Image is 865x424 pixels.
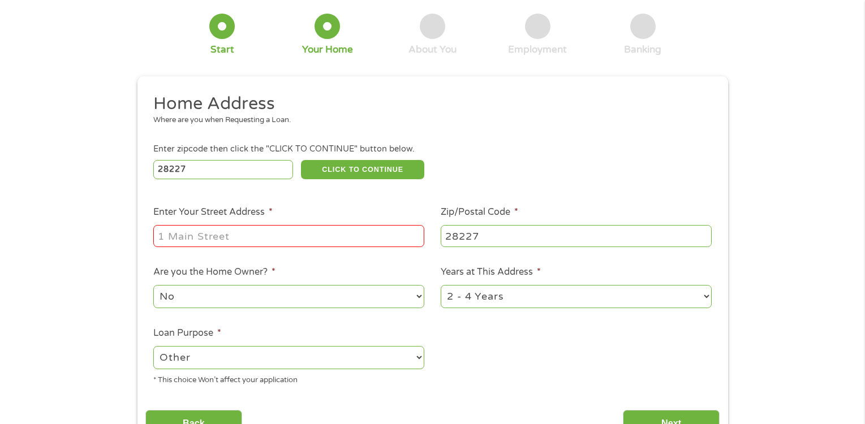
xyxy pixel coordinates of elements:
label: Loan Purpose [153,327,221,339]
label: Zip/Postal Code [441,206,518,218]
div: Your Home [302,44,353,56]
div: Banking [624,44,661,56]
div: Start [210,44,234,56]
input: 1 Main Street [153,225,424,246]
button: CLICK TO CONTINUE [301,160,424,179]
div: Enter zipcode then click the "CLICK TO CONTINUE" button below. [153,143,711,155]
div: About You [408,44,457,56]
input: Enter Zipcode (e.g 01510) [153,160,293,179]
div: Employment [508,44,567,56]
label: Are you the Home Owner? [153,266,276,278]
label: Enter Your Street Address [153,206,273,218]
div: * This choice Won’t affect your application [153,371,424,386]
h2: Home Address [153,93,703,115]
label: Years at This Address [441,266,541,278]
div: Where are you when Requesting a Loan. [153,115,703,126]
